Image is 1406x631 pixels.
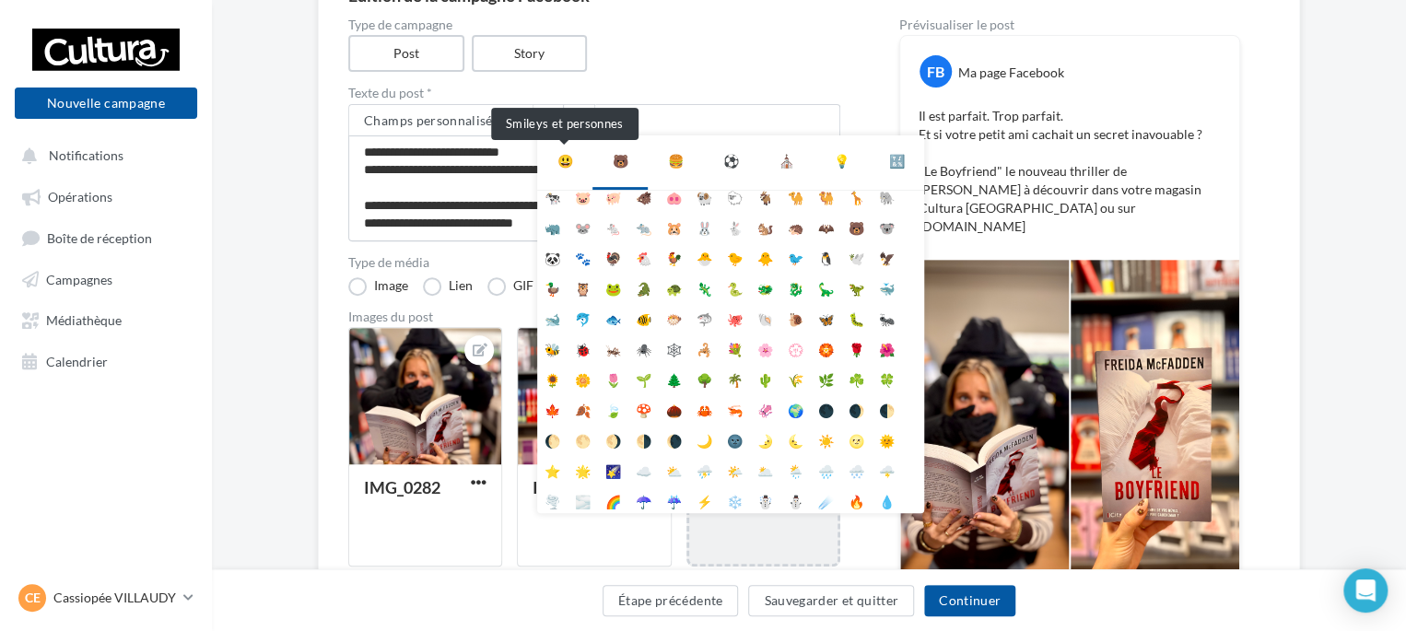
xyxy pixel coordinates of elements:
[568,180,598,210] li: 🐷
[780,362,811,392] li: 🌾
[628,332,659,362] li: 🕷️
[364,477,440,497] div: IMG_0282
[46,312,122,328] span: Médiathèque
[720,180,750,210] li: 🐑
[348,310,840,323] div: Images du post
[537,423,568,453] li: 🌔
[872,240,902,271] li: 🦅
[598,240,628,271] li: 🦃
[811,453,841,484] li: 🌧️
[11,344,201,377] a: Calendrier
[748,585,914,616] button: Sauvegarder et quitter
[53,589,176,607] p: Cassiopée VILLAUDY
[568,423,598,453] li: 🌕
[598,180,628,210] li: 🐖
[659,240,689,271] li: 🐓
[48,189,112,204] span: Opérations
[598,332,628,362] li: 🦗
[487,277,533,296] label: GIF
[899,18,1240,31] div: Prévisualiser le post
[364,112,498,128] span: Champs personnalisés
[920,55,952,88] div: FB
[568,392,598,423] li: 🍂
[568,332,598,362] li: 🐞
[348,87,840,99] label: Texte du post *
[720,423,750,453] li: 🌚
[1343,568,1388,613] div: Open Intercom Messenger
[423,277,473,296] label: Lien
[568,484,598,514] li: 🌫️
[537,271,568,301] li: 🦆
[689,392,720,423] li: 🦀
[11,220,201,254] a: Boîte de réception
[780,392,811,423] li: 🌍
[537,484,568,514] li: 🌪️
[872,423,902,453] li: 🌞
[537,453,568,484] li: ⭐
[628,423,659,453] li: 🌗
[11,302,201,335] a: Médiathèque
[841,423,872,453] li: 🌝
[872,271,902,301] li: 🐳
[872,362,902,392] li: 🍀
[568,362,598,392] li: 🌼
[872,484,902,514] li: 💧
[668,150,684,172] div: 🍔
[568,453,598,484] li: 🌟
[568,240,598,271] li: 🐾
[689,180,720,210] li: 🐏
[537,180,568,210] li: 🐄
[598,423,628,453] li: 🌖
[841,301,872,332] li: 🐛
[659,423,689,453] li: 🌘
[537,332,568,362] li: 🐝
[780,453,811,484] li: 🌦️
[46,353,108,368] span: Calendrier
[689,301,720,332] li: 🦈
[872,301,902,332] li: 🐜
[598,453,628,484] li: 🌠
[841,392,872,423] li: 🌒
[811,484,841,514] li: ☄️
[537,362,568,392] li: 🌻
[537,240,568,271] li: 🐼
[46,271,112,286] span: Campagnes
[780,210,811,240] li: 🦔
[780,484,811,514] li: ⛄
[659,271,689,301] li: 🐢
[348,277,408,296] label: Image
[841,240,872,271] li: 🕊️
[872,180,902,210] li: 🐘
[811,392,841,423] li: 🌑
[750,240,780,271] li: 🐥
[659,484,689,514] li: ☔
[924,585,1015,616] button: Continuer
[720,301,750,332] li: 🐙
[15,580,197,615] a: Ce Cassiopée VILLAUDY
[720,240,750,271] li: 🐤
[537,210,568,240] li: 🦏
[723,150,739,172] div: ⚽
[659,392,689,423] li: 🌰
[834,150,849,172] div: 💡
[872,453,902,484] li: 🌩️
[750,362,780,392] li: 🌵
[11,262,201,295] a: Campagnes
[811,301,841,332] li: 🦋
[841,453,872,484] li: 🌨️
[568,210,598,240] li: 🐭
[537,392,568,423] li: 🍁
[720,392,750,423] li: 🦐
[689,240,720,271] li: 🐣
[628,362,659,392] li: 🌱
[841,210,872,240] li: 🐻
[11,138,193,171] button: Notifications
[720,332,750,362] li: 💐
[811,210,841,240] li: 🦇
[841,271,872,301] li: 🦖
[659,210,689,240] li: 🐹
[472,35,588,72] label: Story
[750,332,780,362] li: 🌸
[659,332,689,362] li: 🕸️
[811,180,841,210] li: 🐫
